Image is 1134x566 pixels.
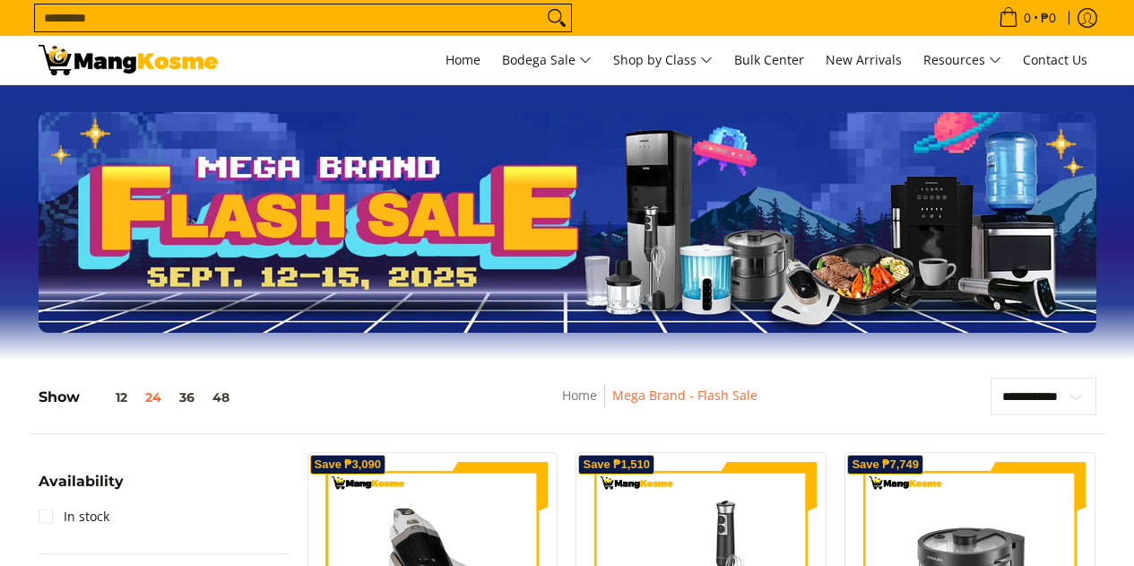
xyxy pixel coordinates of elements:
[734,51,804,68] span: Bulk Center
[437,36,489,84] a: Home
[39,388,238,406] h5: Show
[1023,51,1087,68] span: Contact Us
[1014,36,1096,84] a: Contact Us
[604,36,722,84] a: Shop by Class
[923,49,1001,72] span: Resources
[502,49,592,72] span: Bodega Sale
[993,8,1061,28] span: •
[39,475,124,489] span: Availability
[562,387,597,404] a: Home
[1038,12,1059,24] span: ₱0
[136,390,170,405] button: 24
[613,49,713,72] span: Shop by Class
[446,51,480,68] span: Home
[432,385,887,425] nav: Breadcrumbs
[493,36,601,84] a: Bodega Sale
[852,459,919,470] span: Save ₱7,749
[39,475,124,502] summary: Open
[80,390,136,405] button: 12
[583,459,650,470] span: Save ₱1,510
[39,45,218,75] img: MANG KOSME MEGA BRAND FLASH SALE: September 12-15, 2025 l Mang Kosme
[236,36,1096,84] nav: Main Menu
[39,502,109,531] a: In stock
[315,459,382,470] span: Save ₱3,090
[725,36,813,84] a: Bulk Center
[826,51,902,68] span: New Arrivals
[203,390,238,405] button: 48
[542,4,571,31] button: Search
[914,36,1010,84] a: Resources
[612,387,757,404] a: Mega Brand - Flash Sale
[1021,12,1034,24] span: 0
[817,36,911,84] a: New Arrivals
[170,390,203,405] button: 36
